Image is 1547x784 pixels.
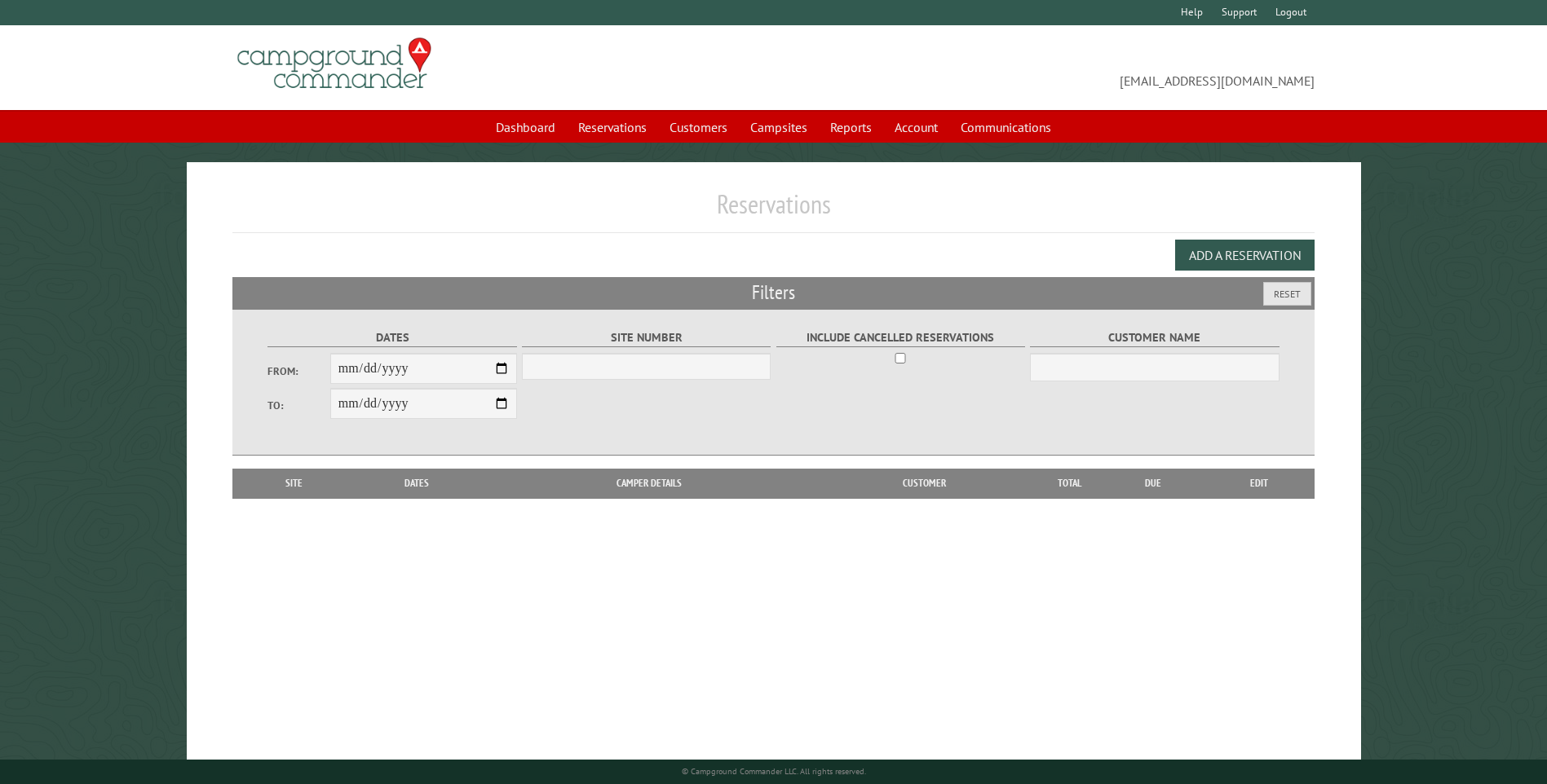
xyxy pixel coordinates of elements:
[267,398,329,413] label: To:
[232,32,436,95] img: Campground Commander
[522,328,771,347] label: Site Number
[774,45,1315,90] span: [EMAIL_ADDRESS][DOMAIN_NAME]
[811,469,1036,498] th: Customer
[820,112,882,143] a: Reports
[1263,282,1311,306] button: Reset
[1102,469,1204,498] th: Due
[232,188,1314,233] h1: Reservations
[1175,240,1315,271] button: Add a Reservation
[487,469,811,498] th: Camper Details
[267,363,329,379] label: From:
[1036,469,1102,498] th: Total
[486,112,565,143] a: Dashboard
[267,328,516,347] label: Dates
[776,328,1025,347] label: Include Cancelled Reservations
[347,469,487,498] th: Dates
[241,469,347,498] th: Site
[660,112,737,143] a: Customers
[1204,469,1315,498] th: Edit
[568,112,656,143] a: Reservations
[740,112,817,143] a: Campsites
[1030,328,1279,347] label: Customer Name
[951,112,1061,143] a: Communications
[885,112,948,143] a: Account
[232,277,1314,308] h2: Filters
[682,766,866,777] small: © Campground Commander LLC. All rights reserved.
